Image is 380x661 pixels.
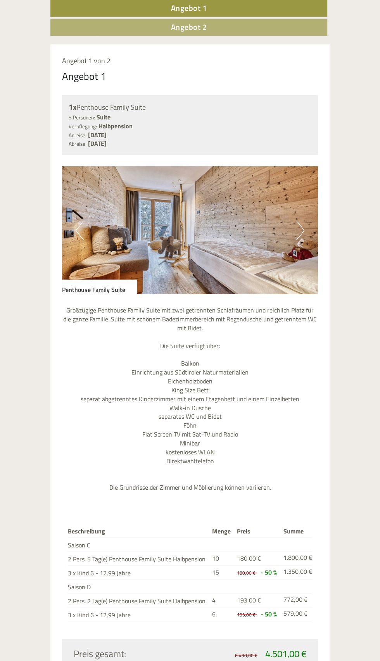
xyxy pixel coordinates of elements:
td: 3 x Kind 6 - 12,99 Jahre [68,565,209,579]
div: [DATE] [114,6,142,19]
td: 1.350,00 € [280,565,312,579]
small: Verpflegung: [69,123,97,130]
td: 6 [209,607,234,621]
th: Preis [234,525,280,537]
small: Anreise: [69,131,86,139]
span: Angebot 1 von 2 [62,55,111,66]
span: Angebot 2 [171,21,207,33]
small: 15:36 [12,38,120,43]
span: - 50 % [261,568,277,577]
td: 772,00 € [280,593,312,607]
b: [DATE] [88,130,107,140]
b: Suite [97,112,111,122]
button: Senden [206,201,256,218]
button: Next [296,221,304,240]
td: 1.800,00 € [280,551,312,565]
p: Großzügige Penthouse Family Suite mit zwei getrennten Schlafräumen und reichlich Platz für die ga... [62,306,318,492]
th: Beschreibung [68,525,209,537]
span: 6.430,00 € [235,651,257,659]
span: - 50 % [261,609,277,618]
span: 193,00 € [237,595,261,604]
div: Guten Tag, wie können wir Ihnen helfen? [6,21,124,45]
span: 193,00 € [237,611,256,618]
div: [GEOGRAPHIC_DATA] [12,22,120,29]
b: Halbpension [98,121,133,131]
img: image [62,166,318,294]
td: 2 Pers. 5 Tag(e) Penthouse Family Suite Halbpension [68,551,209,565]
td: 579,00 € [280,607,312,621]
small: 5 Personen: [69,114,95,121]
div: Angebot 1 [62,69,106,83]
b: [DATE] [88,139,107,148]
b: 1x [69,101,76,113]
span: 180,00 € [237,554,261,563]
td: Saison C [68,537,209,551]
div: Penthouse Family Suite [62,280,137,294]
td: 15 [209,565,234,579]
td: 4 [209,593,234,607]
td: 3 x Kind 6 - 12,99 Jahre [68,607,209,621]
td: 2 Pers. 2 Tag(e) Penthouse Family Suite Halbpension [68,593,209,607]
div: Penthouse Family Suite [69,102,311,113]
th: Menge [209,525,234,537]
span: Angebot 1 [171,2,207,14]
div: Preis gesamt: [68,647,190,660]
th: Summe [280,525,312,537]
small: Abreise: [69,140,86,148]
button: Previous [76,221,84,240]
span: 4.501,00 € [265,646,306,660]
td: 10 [209,551,234,565]
span: 180,00 € [237,569,256,576]
td: Saison D [68,579,209,593]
